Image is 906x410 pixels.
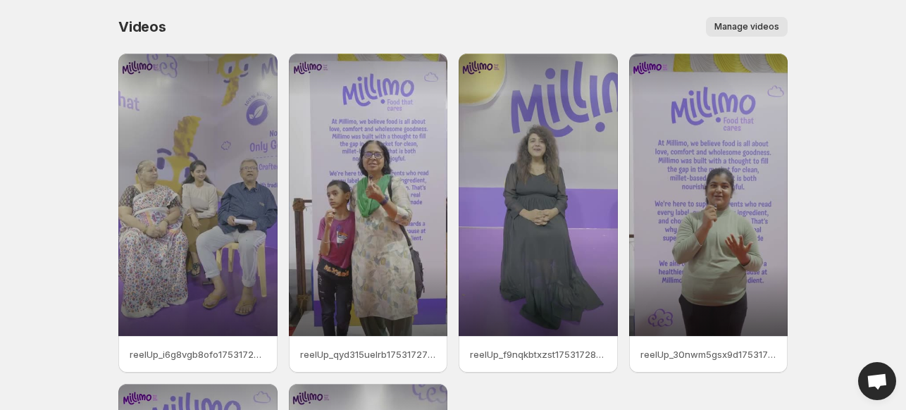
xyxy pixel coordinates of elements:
[130,347,266,361] p: reelUp_i6g8vgb8ofo1753172700585_short
[470,347,607,361] p: reelUp_f9nqkbtxzst1753172896691_medium_6d9c42ec-dc8a-467f-a12d-f5dd85aeda9c
[706,17,788,37] button: Manage videos
[118,18,166,35] span: Videos
[640,347,777,361] p: reelUp_30nwm5gsx9d1753172896691_original_2ebfac79-b557-4ab5-b641-c9125089b9d8
[858,362,896,400] div: Open chat
[714,21,779,32] span: Manage videos
[300,347,437,361] p: reelUp_qyd315uelrb1753172700585_low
